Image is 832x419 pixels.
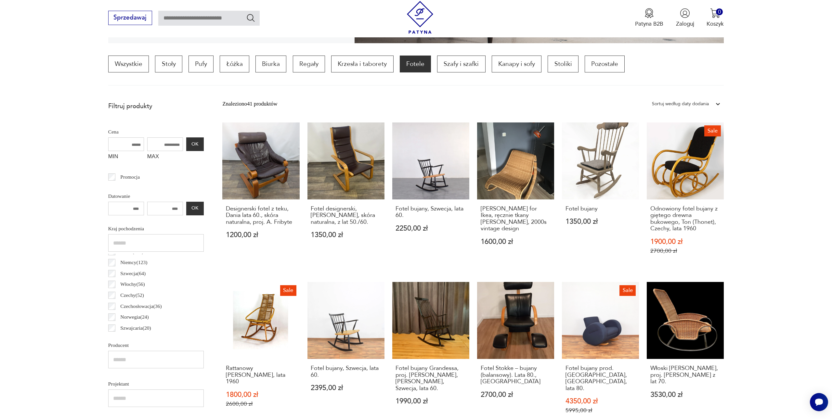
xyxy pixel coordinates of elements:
img: Ikona medalu [644,8,654,18]
a: Designerski fotel z teku, Dania lata 60., skóra naturalna, proj. A. FribyteDesignerski fotel z te... [222,122,299,270]
p: 1800,00 zł [226,391,296,398]
button: Zaloguj [676,8,694,28]
h3: Fotel designerski, [PERSON_NAME], skóra naturalna, z lat 50./60. [311,206,381,225]
h3: Fotel bujany, Szwecja, lata 60. [396,206,466,219]
label: MIN [108,151,144,163]
h3: Odnowiony fotel bujany z giętego drewna bukowego, Ton (Thonet), Czechy, lata 1960 [650,206,721,232]
div: Znaleziono 41 produktów [222,100,277,108]
button: Szukaj [246,13,255,22]
h3: Designerski fotel z teku, Dania lata 60., skóra naturalna, proj. A. Fribyte [226,206,296,225]
a: Fotel bujany, Szwecja, lata 60.Fotel bujany, Szwecja, lata 60.2250,00 zł [392,122,469,270]
p: 1990,00 zł [396,398,466,405]
a: Biurka [255,56,286,72]
p: 5995,00 zł [565,407,636,414]
p: 2600,00 zł [226,400,296,407]
a: Wszystkie [108,56,149,72]
img: Ikonka użytkownika [680,8,690,18]
button: OK [186,137,204,151]
a: Pufy [188,56,214,72]
a: Ikona medaluPatyna B2B [635,8,663,28]
a: James Irvine for Ikea, ręcznie tkany fotel bujany, 2000s vintage design[PERSON_NAME] for Ikea, rę... [477,122,554,270]
div: Sortuj według daty dodania [652,100,709,108]
iframe: Smartsupp widget button [810,393,828,411]
p: 1350,00 zł [311,232,381,238]
button: Sprzedawaj [108,11,152,25]
p: 2395,00 zł [311,385,381,391]
a: Sprzedawaj [108,16,152,21]
p: Producent [108,341,204,349]
h3: Fotel Stokke – bujany (balansowy). Lata 80., [GEOGRAPHIC_DATA] [481,365,551,385]
button: 0Koszyk [707,8,724,28]
h3: Rattanowy [PERSON_NAME], lata 1960 [226,365,296,385]
p: Kraj pochodzenia [108,224,204,233]
p: Włochy ( 56 ) [120,280,145,288]
p: 1350,00 zł [565,218,636,225]
h3: Włoski [PERSON_NAME], proj. [PERSON_NAME] z lat 70. [650,365,721,385]
a: SaleOdnowiony fotel bujany z giętego drewna bukowego, Ton (Thonet), Czechy, lata 1960Odnowiony fo... [647,122,724,270]
p: Patyna B2B [635,20,663,28]
a: Krzesła i taborety [331,56,393,72]
a: Fotel designerski, Yngve Ekstrom, skóra naturalna, z lat 50./60.Fotel designerski, [PERSON_NAME],... [307,122,384,270]
p: Norwegia ( 24 ) [120,313,149,321]
p: Datowanie [108,192,204,200]
img: Patyna - sklep z meblami i dekoracjami vintage [404,1,436,34]
h3: [PERSON_NAME] for Ikea, ręcznie tkany [PERSON_NAME], 2000s vintage design [481,206,551,232]
p: 4350,00 zł [565,398,636,405]
a: Fotele [400,56,431,72]
a: Stoły [155,56,182,72]
h3: Fotel bujany, Szwecja, lata 60. [311,365,381,378]
label: MAX [147,151,183,163]
p: Zaloguj [676,20,694,28]
p: 1200,00 zł [226,232,296,238]
a: Regały [293,56,325,72]
h3: Fotel bujany [565,206,636,212]
p: Niemcy ( 123 ) [120,258,147,267]
a: Fotel bujanyFotel bujany1350,00 zł [562,122,639,270]
a: Stoliki [548,56,578,72]
a: Szafy i szafki [437,56,485,72]
p: 3530,00 zł [650,391,721,398]
p: 2700,00 zł [481,391,551,398]
p: 2250,00 zł [396,225,466,232]
img: Ikona koszyka [710,8,720,18]
button: Patyna B2B [635,8,663,28]
p: Szwajcaria ( 20 ) [120,324,151,332]
p: 1900,00 zł [650,238,721,245]
p: Cena [108,128,204,136]
a: Łóżka [220,56,249,72]
p: Czechy ( 52 ) [120,291,144,299]
p: Koszyk [707,20,724,28]
p: 2700,00 zł [650,248,721,254]
a: Kanapy i sofy [492,56,541,72]
p: 1600,00 zł [481,238,551,245]
h3: Fotel bujany Grandessa, proj. [PERSON_NAME], [PERSON_NAME], Szwecja, lata 60. [396,365,466,392]
div: 0 [716,8,723,15]
a: Pozostałe [585,56,625,72]
button: OK [186,202,204,215]
p: Czechosłowacja ( 36 ) [120,302,162,311]
h3: Fotel bujany prod. [GEOGRAPHIC_DATA], [GEOGRAPHIC_DATA], lata 80. [565,365,636,392]
p: Promocja [120,173,140,181]
p: Filtruj produkty [108,102,204,110]
p: Projektant [108,380,204,388]
p: Szwecja ( 64 ) [120,269,146,278]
